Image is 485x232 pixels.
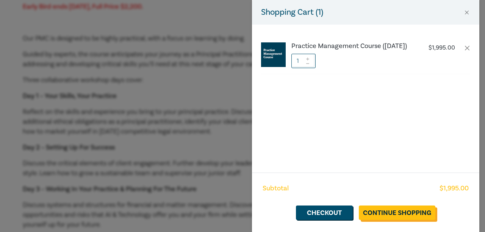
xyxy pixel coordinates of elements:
p: $ 1,995.00 [429,44,455,51]
a: Checkout [296,206,353,220]
img: Practice%20Management%20Course.jpg [261,42,286,67]
a: Continue Shopping [359,206,435,220]
a: Practice Management Course ([DATE]) [291,42,417,50]
h5: Shopping Cart ( 1 ) [261,6,323,19]
span: Subtotal [263,184,289,193]
button: Close [463,9,470,16]
span: $ 1,995.00 [440,184,469,193]
input: 1 [291,54,316,68]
